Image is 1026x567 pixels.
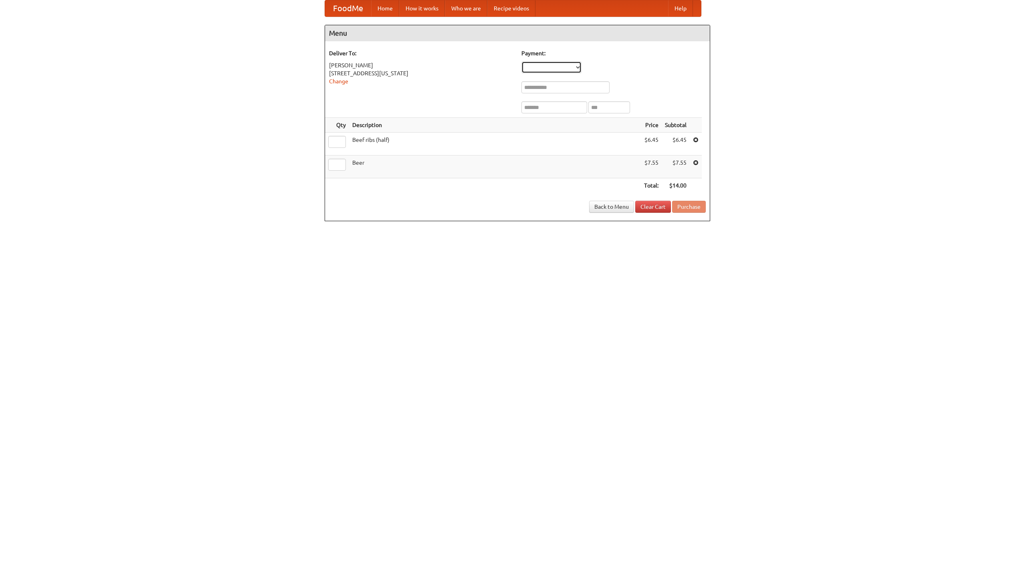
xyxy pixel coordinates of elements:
[329,78,348,85] a: Change
[662,178,690,193] th: $14.00
[589,201,634,213] a: Back to Menu
[399,0,445,16] a: How it works
[487,0,535,16] a: Recipe videos
[662,155,690,178] td: $7.55
[325,118,349,133] th: Qty
[521,49,706,57] h5: Payment:
[329,69,513,77] div: [STREET_ADDRESS][US_STATE]
[672,201,706,213] button: Purchase
[329,61,513,69] div: [PERSON_NAME]
[662,133,690,155] td: $6.45
[325,25,710,41] h4: Menu
[445,0,487,16] a: Who we are
[349,118,641,133] th: Description
[349,155,641,178] td: Beer
[641,118,662,133] th: Price
[349,133,641,155] td: Beef ribs (half)
[662,118,690,133] th: Subtotal
[635,201,671,213] a: Clear Cart
[329,49,513,57] h5: Deliver To:
[325,0,371,16] a: FoodMe
[641,178,662,193] th: Total:
[641,133,662,155] td: $6.45
[371,0,399,16] a: Home
[668,0,693,16] a: Help
[641,155,662,178] td: $7.55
